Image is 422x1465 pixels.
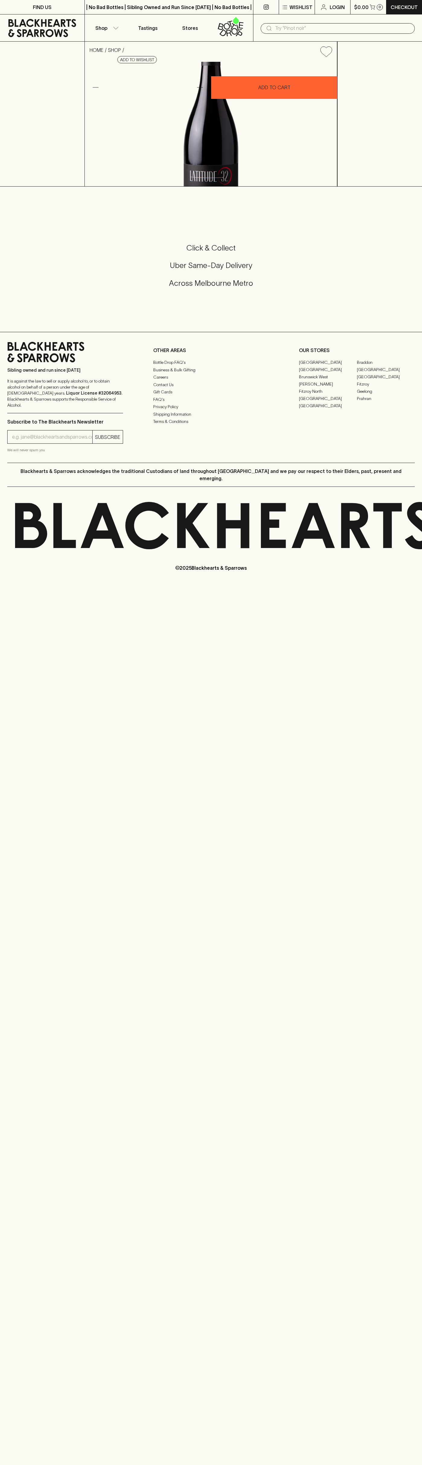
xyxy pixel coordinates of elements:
[275,24,410,33] input: Try "Pinot noir"
[182,24,198,32] p: Stores
[299,388,357,395] a: Fitzroy North
[299,402,357,409] a: [GEOGRAPHIC_DATA]
[85,62,337,186] img: 40426.png
[66,391,122,395] strong: Liquor License #32064953
[7,219,415,320] div: Call to action block
[7,447,123,453] p: We will never spam you
[357,366,415,373] a: [GEOGRAPHIC_DATA]
[7,378,123,408] p: It is against the law to sell or supply alcohol to, or to obtain alcohol on behalf of a person un...
[299,395,357,402] a: [GEOGRAPHIC_DATA]
[258,84,290,91] p: ADD TO CART
[7,278,415,288] h5: Across Melbourne Metro
[357,373,415,380] a: [GEOGRAPHIC_DATA]
[299,373,357,380] a: Brunswick West
[318,44,335,59] button: Add to wishlist
[299,347,415,354] p: OUR STORES
[299,366,357,373] a: [GEOGRAPHIC_DATA]
[12,432,92,442] input: e.g. jane@blackheartsandsparrows.com.au
[169,14,211,41] a: Stores
[7,243,415,253] h5: Click & Collect
[7,260,415,270] h5: Uber Same-Day Delivery
[153,381,269,388] a: Contact Us
[108,47,121,53] a: SHOP
[354,4,369,11] p: $0.00
[95,433,120,441] p: SUBSCRIBE
[33,4,52,11] p: FIND US
[357,395,415,402] a: Prahran
[211,76,337,99] button: ADD TO CART
[153,347,269,354] p: OTHER AREAS
[153,374,269,381] a: Careers
[290,4,313,11] p: Wishlist
[153,366,269,373] a: Business & Bulk Gifting
[117,56,157,63] button: Add to wishlist
[127,14,169,41] a: Tastings
[7,418,123,425] p: Subscribe to The Blackhearts Newsletter
[95,24,107,32] p: Shop
[153,418,269,425] a: Terms & Conditions
[138,24,157,32] p: Tastings
[330,4,345,11] p: Login
[90,47,103,53] a: HOME
[153,396,269,403] a: FAQ's
[357,388,415,395] a: Geelong
[153,389,269,396] a: Gift Cards
[153,359,269,366] a: Bottle Drop FAQ's
[299,380,357,388] a: [PERSON_NAME]
[357,380,415,388] a: Fitzroy
[85,14,127,41] button: Shop
[93,430,123,443] button: SUBSCRIBE
[299,359,357,366] a: [GEOGRAPHIC_DATA]
[379,5,381,9] p: 0
[153,403,269,411] a: Privacy Policy
[153,411,269,418] a: Shipping Information
[391,4,418,11] p: Checkout
[357,359,415,366] a: Braddon
[7,367,123,373] p: Sibling owned and run since [DATE]
[12,468,410,482] p: Blackhearts & Sparrows acknowledges the traditional Custodians of land throughout [GEOGRAPHIC_DAT...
